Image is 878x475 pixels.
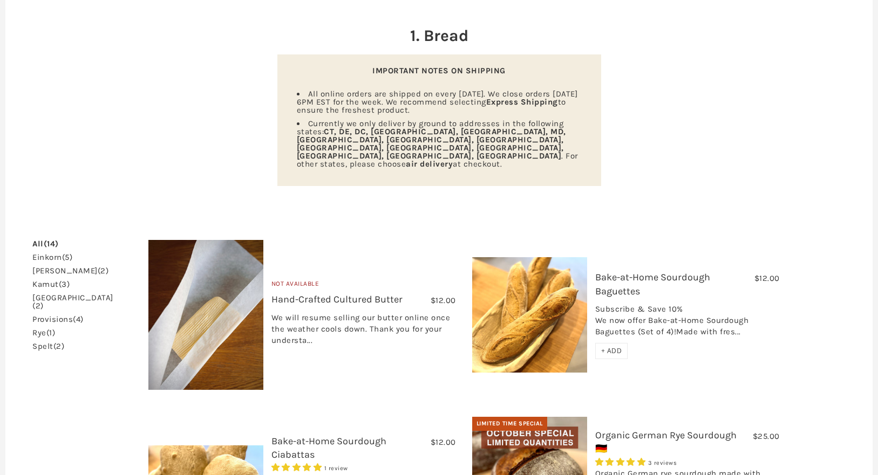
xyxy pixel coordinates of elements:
[297,89,578,115] span: All online orders are shipped on every [DATE]. We close orders [DATE] 6PM EST for the week. We re...
[32,253,72,261] a: einkorn(5)
[271,463,324,472] span: 5.00 stars
[595,343,628,359] div: + ADD
[32,294,113,310] a: [GEOGRAPHIC_DATA](2)
[271,435,386,460] a: Bake-at-Home Sourdough Ciabattas
[53,341,65,351] span: (2)
[595,429,737,455] a: Organic German Rye Sourdough 🇩🇪
[271,279,456,293] div: Not Available
[372,66,506,75] strong: IMPORTANT NOTES ON SHIPPING
[73,314,84,324] span: (4)
[472,417,547,431] div: Limited Time Special
[32,280,70,288] a: kamut(3)
[59,279,70,289] span: (3)
[297,127,566,161] strong: CT, DE, DC, [GEOGRAPHIC_DATA], [GEOGRAPHIC_DATA], MD, [GEOGRAPHIC_DATA], [GEOGRAPHIC_DATA], [GEOG...
[431,437,456,447] span: $12.00
[62,252,73,262] span: (5)
[648,459,677,466] span: 3 reviews
[32,329,55,337] a: rye(1)
[486,97,558,107] strong: Express Shipping
[595,271,710,297] a: Bake-at-Home Sourdough Baguettes
[271,293,403,305] a: Hand-Crafted Cultured Butter
[753,431,780,441] span: $25.00
[472,257,587,373] img: Bake-at-Home Sourdough Baguettes
[44,239,59,249] span: (14)
[32,301,44,311] span: (2)
[32,240,59,248] a: All(14)
[431,295,456,305] span: $12.00
[601,346,622,355] span: + ADD
[32,315,84,323] a: provisions(4)
[297,119,578,169] span: Currently we only deliver by ground to addresses in the following states: . For other states, ple...
[595,304,780,343] div: Subscribe & Save 10% We now offer Bake-at-Home Sourdough Baguettes (Set of 4)!Made with fres...
[271,312,456,352] div: We will resume selling our butter online once the weather cools down. Thank you for your understa...
[32,342,64,350] a: spelt(2)
[595,457,648,467] span: 5.00 stars
[324,465,348,472] span: 1 review
[32,267,108,275] a: [PERSON_NAME](2)
[98,266,109,276] span: (2)
[406,159,453,169] strong: air delivery
[277,24,601,47] h2: 1. Bread
[46,328,56,338] span: (1)
[148,240,263,390] img: Hand-Crafted Cultured Butter
[754,273,780,283] span: $12.00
